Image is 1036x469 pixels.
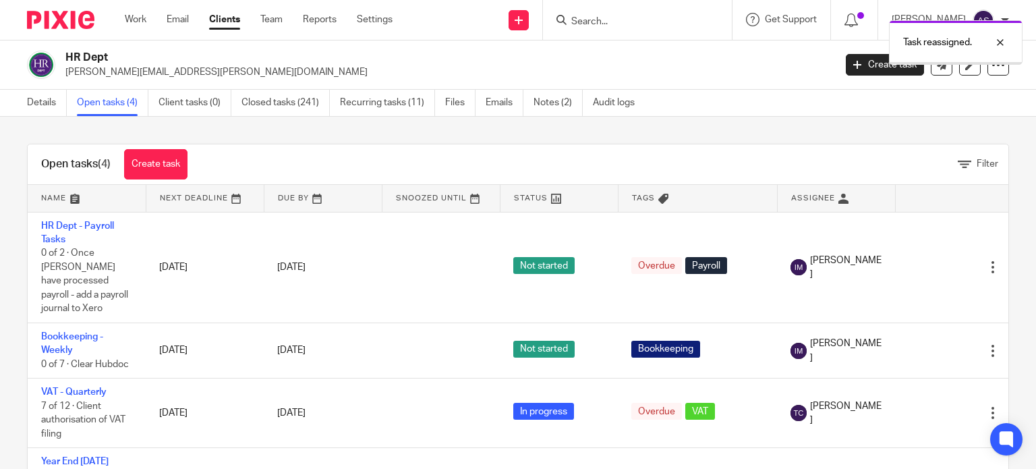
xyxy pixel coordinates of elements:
span: (4) [98,159,111,169]
a: Work [125,13,146,26]
td: [DATE] [146,323,264,379]
a: Details [27,90,67,116]
a: Create task [846,54,924,76]
a: Notes (2) [534,90,583,116]
img: Logo.png [27,51,55,79]
a: Files [445,90,476,116]
span: [PERSON_NAME] [810,254,882,281]
p: Task reassigned. [903,36,972,49]
h2: HR Dept [65,51,674,65]
span: Bookkeeping [631,341,700,358]
a: Email [167,13,189,26]
a: Year End [DATE] [41,457,109,466]
td: [DATE] [146,212,264,323]
a: Clients [209,13,240,26]
a: VAT - Quarterly [41,387,107,397]
span: Not started [513,341,575,358]
span: [DATE] [277,408,306,418]
span: 0 of 7 · Clear Hubdoc [41,360,129,369]
td: [DATE] [146,379,264,448]
span: In progress [513,403,574,420]
a: Bookkeeping - Weekly [41,332,103,355]
span: VAT [685,403,715,420]
a: Emails [486,90,523,116]
span: [DATE] [277,263,306,272]
img: svg%3E [790,259,807,275]
span: [PERSON_NAME] [810,399,882,427]
span: Not started [513,257,575,274]
img: svg%3E [790,405,807,421]
img: svg%3E [790,343,807,359]
a: Recurring tasks (11) [340,90,435,116]
span: Status [514,194,548,202]
a: HR Dept - Payroll Tasks [41,221,114,244]
span: Snoozed Until [396,194,467,202]
a: Open tasks (4) [77,90,148,116]
a: Reports [303,13,337,26]
a: Create task [124,149,188,180]
a: Closed tasks (241) [241,90,330,116]
span: Filter [977,159,998,169]
span: [DATE] [277,346,306,356]
a: Client tasks (0) [159,90,231,116]
p: [PERSON_NAME][EMAIL_ADDRESS][PERSON_NAME][DOMAIN_NAME] [65,65,826,79]
span: Tags [632,194,655,202]
span: Payroll [685,257,727,274]
span: Overdue [631,257,682,274]
span: [PERSON_NAME] [810,337,882,364]
a: Team [260,13,283,26]
a: Audit logs [593,90,645,116]
h1: Open tasks [41,157,111,171]
img: Pixie [27,11,94,29]
span: 7 of 12 · Client authorisation of VAT filing [41,402,125,439]
span: Overdue [631,403,682,420]
span: 0 of 2 · Once [PERSON_NAME] have processed payroll - add a payroll journal to Xero [41,248,128,313]
img: svg%3E [973,9,994,31]
a: Settings [357,13,393,26]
